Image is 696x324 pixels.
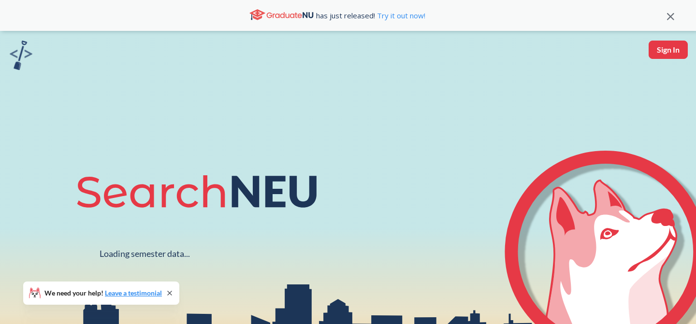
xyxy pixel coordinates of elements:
a: sandbox logo [10,41,32,73]
span: has just released! [316,10,425,21]
div: Loading semester data... [100,248,190,259]
a: Try it out now! [375,11,425,20]
img: sandbox logo [10,41,32,70]
span: We need your help! [44,290,162,296]
button: Sign In [649,41,688,59]
a: Leave a testimonial [105,289,162,297]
